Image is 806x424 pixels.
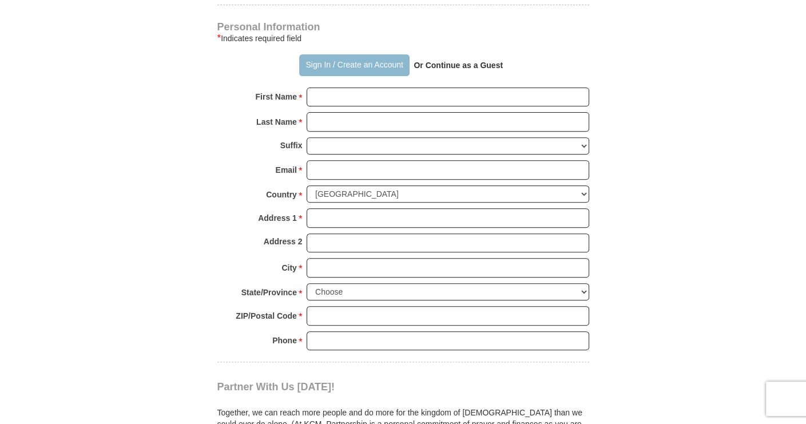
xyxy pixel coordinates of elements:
strong: Suffix [280,137,303,153]
strong: Address 2 [264,233,303,249]
button: Sign In / Create an Account [299,54,410,76]
strong: Address 1 [258,210,297,226]
strong: Phone [272,332,297,348]
strong: ZIP/Postal Code [236,308,297,324]
strong: State/Province [241,284,297,300]
strong: Country [266,187,297,203]
strong: Email [276,162,297,178]
strong: City [281,260,296,276]
h4: Personal Information [217,22,589,31]
strong: Last Name [256,114,297,130]
strong: First Name [256,89,297,105]
strong: Or Continue as a Guest [414,61,503,70]
div: Indicates required field [217,31,589,45]
span: Partner With Us [DATE]! [217,381,335,393]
